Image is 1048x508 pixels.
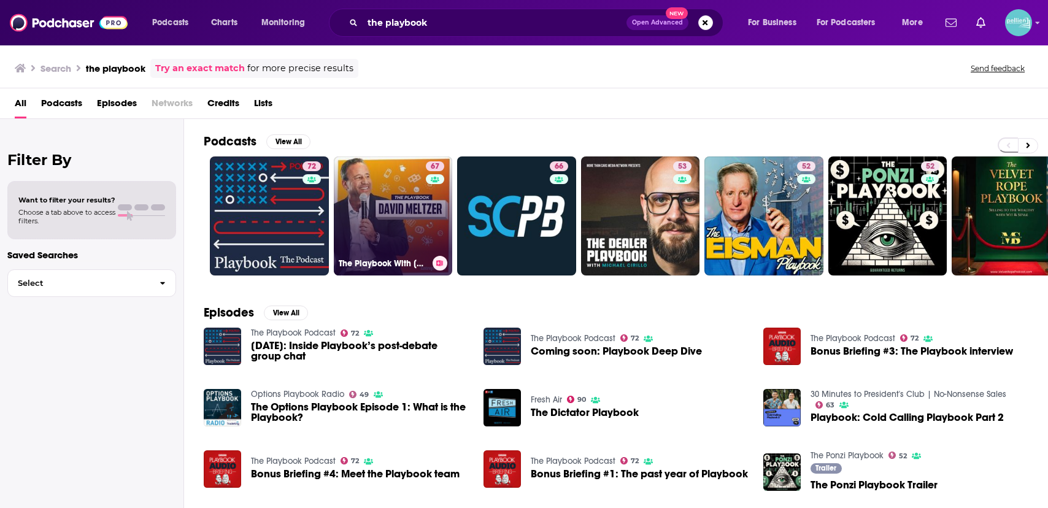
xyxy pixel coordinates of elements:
button: View All [266,134,310,149]
a: The Options Playbook Episode 1: What is the Playbook? [251,402,469,423]
span: 67 [431,161,439,173]
h3: The Playbook With [PERSON_NAME] [339,258,428,269]
a: 52 [704,156,823,275]
h2: Filter By [7,151,176,169]
img: The Options Playbook Episode 1: What is the Playbook? [204,389,241,426]
span: Choose a tab above to access filters. [18,208,115,225]
a: The Dictator Playbook [531,407,639,418]
span: Charts [211,14,237,31]
a: Playbook: Cold Calling Playbook Part 2 [811,412,1004,423]
button: open menu [893,13,938,33]
a: 53 [581,156,700,275]
a: 72 [341,457,360,464]
img: The Ponzi Playbook Trailer [763,453,801,491]
span: Lists [254,93,272,118]
span: 72 [351,331,359,336]
h3: the playbook [86,63,145,74]
span: 52 [926,161,934,173]
span: Select [8,279,150,287]
button: Show profile menu [1005,9,1032,36]
a: 72 [341,329,360,337]
a: Coming soon: Playbook Deep Dive [484,328,521,365]
a: The Playbook Podcast [251,328,336,338]
a: Episodes [97,93,137,118]
a: 72 [620,457,639,464]
h2: Podcasts [204,134,256,149]
a: PodcastsView All [204,134,310,149]
a: 72 [620,334,639,342]
a: 72 [210,156,329,275]
a: 49 [349,391,369,398]
a: Charts [203,13,245,33]
span: 72 [307,161,316,173]
span: 90 [577,397,586,402]
span: Monitoring [261,14,305,31]
a: The Playbook Podcast [531,333,615,344]
img: User Profile [1005,9,1032,36]
a: Show notifications dropdown [941,12,961,33]
a: Credits [207,93,239,118]
a: 67 [426,161,444,171]
a: Podcasts [41,93,82,118]
button: Open AdvancedNew [626,15,688,30]
span: for more precise results [247,61,353,75]
span: 72 [631,336,639,341]
img: Podchaser - Follow, Share and Rate Podcasts [10,11,128,34]
span: For Podcasters [817,14,876,31]
a: Fresh Air [531,394,562,405]
img: Bonus Briefing #4: Meet the Playbook team [204,450,241,488]
a: Bonus Briefing #3: The Playbook interview [811,346,1013,356]
a: August 24, 2023: Inside Playbook’s post-debate group chat [251,341,469,361]
button: Send feedback [967,63,1028,74]
a: Options Playbook Radio [251,389,344,399]
a: 72 [900,334,919,342]
span: 72 [631,458,639,464]
span: For Business [748,14,796,31]
button: open menu [144,13,204,33]
img: August 24, 2023: Inside Playbook’s post-debate group chat [204,328,241,365]
span: 72 [911,336,919,341]
span: 53 [678,161,687,173]
span: Trailer [815,464,836,472]
span: Logged in as JessicaPellien [1005,9,1032,36]
span: Open Advanced [632,20,683,26]
a: 52 [921,161,939,171]
span: All [15,93,26,118]
h3: Search [40,63,71,74]
a: 72 [302,161,321,171]
button: open menu [809,13,893,33]
a: The Playbook Podcast [531,456,615,466]
a: Bonus Briefing #4: Meet the Playbook team [251,469,460,479]
a: Show notifications dropdown [971,12,990,33]
img: Bonus Briefing #1: The past year of Playbook [484,450,521,488]
span: New [666,7,688,19]
a: 30 Minutes to President's Club | No-Nonsense Sales [811,389,1006,399]
p: Saved Searches [7,249,176,261]
a: Coming soon: Playbook Deep Dive [531,346,702,356]
span: The Ponzi Playbook Trailer [811,480,938,490]
div: Search podcasts, credits, & more... [341,9,735,37]
a: The Playbook Podcast [811,333,895,344]
h2: Episodes [204,305,254,320]
span: 52 [899,453,907,459]
span: Networks [152,93,193,118]
img: The Dictator Playbook [484,389,521,426]
a: 66 [550,161,568,171]
a: 67The Playbook With [PERSON_NAME] [334,156,453,275]
a: Bonus Briefing #1: The past year of Playbook [531,469,748,479]
a: Try an exact match [155,61,245,75]
span: Podcasts [152,14,188,31]
a: 52 [888,452,907,459]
